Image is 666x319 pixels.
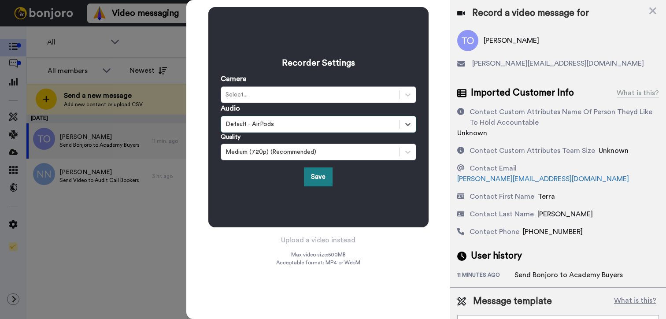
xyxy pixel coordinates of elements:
div: Contact Last Name [470,209,534,219]
span: [PERSON_NAME] [537,211,593,218]
div: Send Bonjoro to Academy Buyers [514,270,623,280]
div: Default - AirPods [226,120,395,129]
div: What is this? [617,88,659,98]
div: Medium (720p) (Recommended) [226,148,395,156]
h3: Recorder Settings [221,57,416,69]
span: Message template [473,295,552,308]
div: Contact First Name [470,191,534,202]
span: Terra [538,193,555,200]
div: Select... [226,90,395,99]
div: Contact Phone [470,226,519,237]
div: Contact Custom Attributes Name Of Person Theyd Like To Hold Accountable [470,107,655,128]
div: Contact Custom Attributes Team Size [470,145,595,156]
button: What is this? [611,295,659,308]
label: Camera [221,74,247,84]
div: Contact Email [470,163,517,174]
label: Audio [221,103,240,114]
span: Acceptable format: MP4 or WebM [276,259,360,266]
span: [PERSON_NAME][EMAIL_ADDRESS][DOMAIN_NAME] [472,58,644,69]
span: User history [471,249,522,263]
label: Quality [221,133,240,141]
a: [PERSON_NAME][EMAIL_ADDRESS][DOMAIN_NAME] [457,175,629,182]
button: Upload a video instead [278,234,358,246]
span: Max video size: 500 MB [291,251,346,258]
button: Save [304,167,333,186]
span: Unknown [599,147,629,154]
span: Unknown [457,130,487,137]
span: Imported Customer Info [471,86,574,100]
div: 11 minutes ago [457,271,514,280]
span: [PHONE_NUMBER] [523,228,583,235]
